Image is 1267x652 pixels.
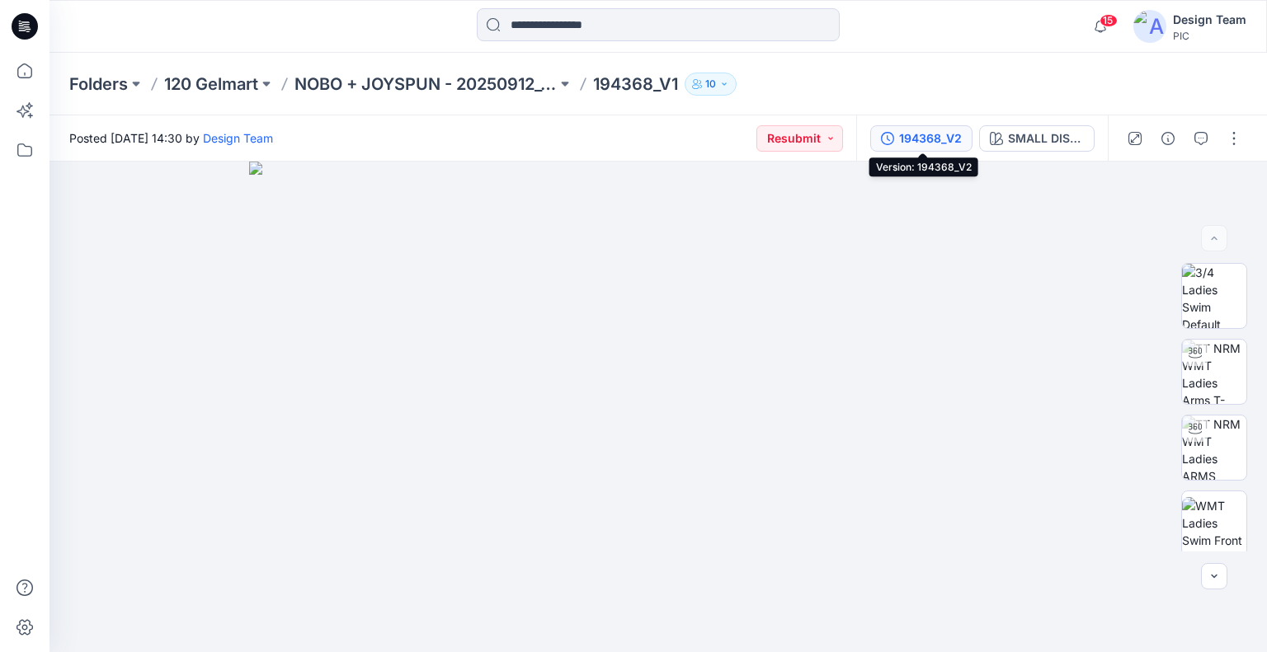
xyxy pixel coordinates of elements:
[899,129,962,148] div: 194368_V2
[1173,30,1246,42] div: PIC
[1133,10,1166,43] img: avatar
[685,73,737,96] button: 10
[164,73,258,96] a: 120 Gelmart
[69,73,128,96] a: Folders
[1182,415,1246,480] img: TT NRM WMT Ladies ARMS DOWN
[593,73,678,96] p: 194368_V1
[1173,10,1246,30] div: Design Team
[69,129,273,147] span: Posted [DATE] 14:30 by
[979,125,1095,152] button: SMALL DISTY
[1182,340,1246,404] img: TT NRM WMT Ladies Arms T-POSE
[1008,129,1084,148] div: SMALL DISTY
[705,75,716,93] p: 10
[1100,14,1118,27] span: 15
[870,125,973,152] button: 194368_V2
[1182,497,1246,549] img: WMT Ladies Swim Front
[294,73,557,96] a: NOBO + JOYSPUN - 20250912_120_GC
[1182,264,1246,328] img: 3/4 Ladies Swim Default
[1155,125,1181,152] button: Details
[203,131,273,145] a: Design Team
[249,162,1067,652] img: eyJhbGciOiJIUzI1NiIsImtpZCI6IjAiLCJzbHQiOiJzZXMiLCJ0eXAiOiJKV1QifQ.eyJkYXRhIjp7InR5cGUiOiJzdG9yYW...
